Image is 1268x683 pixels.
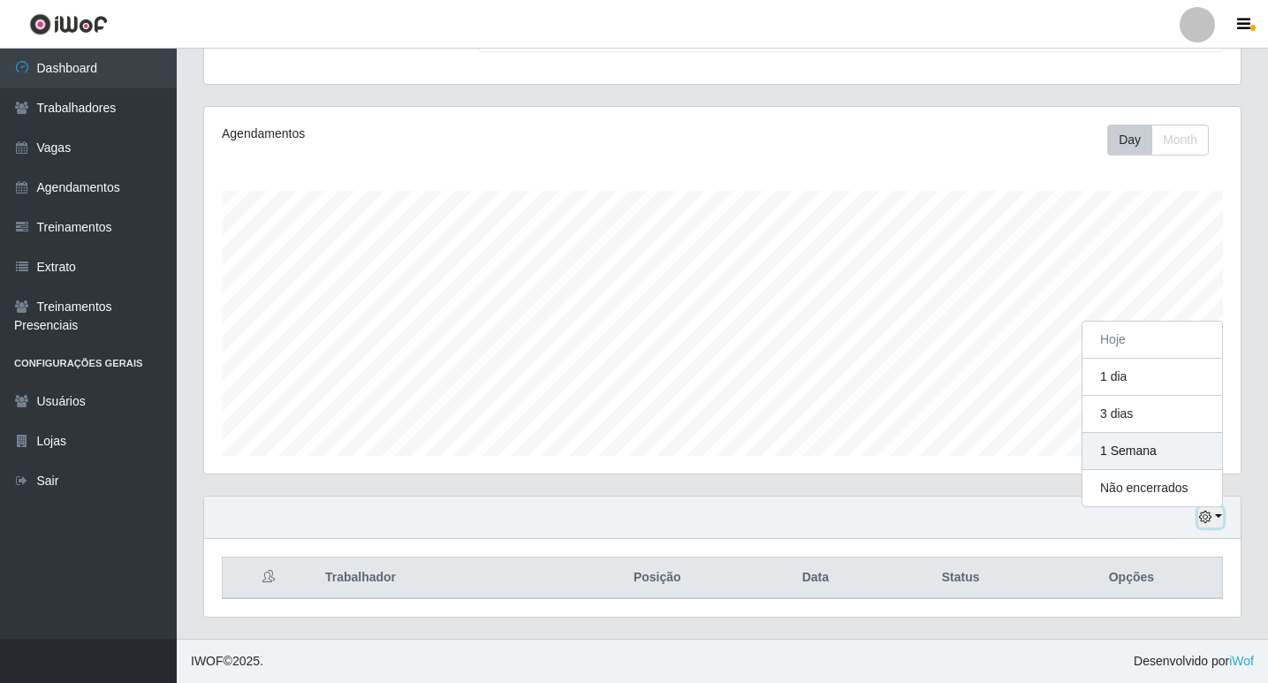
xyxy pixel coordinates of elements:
[191,654,224,668] span: IWOF
[1107,125,1209,156] div: First group
[1107,125,1223,156] div: Toolbar with button groups
[564,558,750,599] th: Posição
[1082,433,1222,470] button: 1 Semana
[1082,396,1222,433] button: 3 dias
[191,652,263,671] span: © 2025 .
[1041,558,1223,599] th: Opções
[1082,359,1222,396] button: 1 dia
[1082,322,1222,359] button: Hoje
[1229,654,1254,668] a: iWof
[222,125,624,143] div: Agendamentos
[1151,125,1209,156] button: Month
[1082,470,1222,506] button: Não encerrados
[1107,125,1152,156] button: Day
[881,558,1041,599] th: Status
[750,558,880,599] th: Data
[29,13,108,35] img: CoreUI Logo
[315,558,564,599] th: Trabalhador
[1134,652,1254,671] span: Desenvolvido por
